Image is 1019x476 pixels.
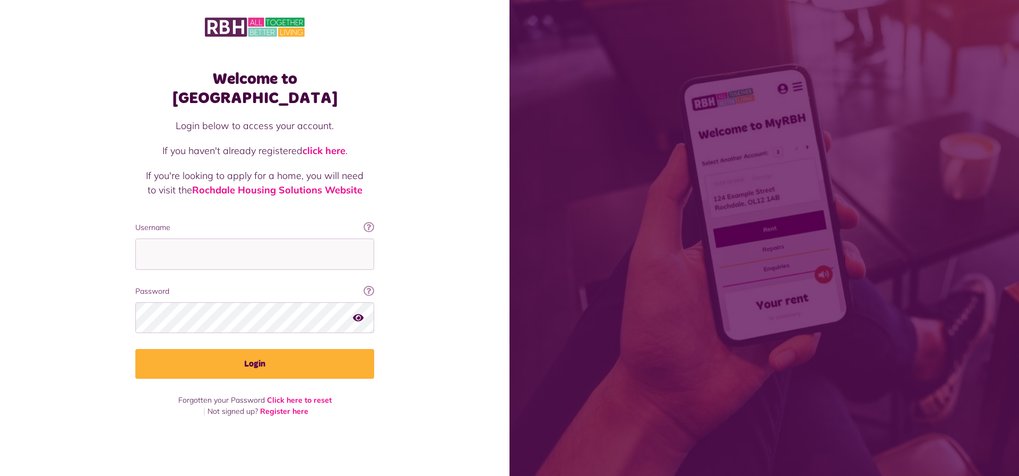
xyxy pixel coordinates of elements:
[267,395,332,405] a: Click here to reset
[205,16,305,38] img: MyRBH
[192,184,362,196] a: Rochdale Housing Solutions Website
[135,349,374,379] button: Login
[135,70,374,108] h1: Welcome to [GEOGRAPHIC_DATA]
[146,168,364,197] p: If you're looking to apply for a home, you will need to visit the
[208,406,258,416] span: Not signed up?
[135,222,374,233] label: Username
[303,144,346,157] a: click here
[178,395,265,405] span: Forgotten your Password
[260,406,308,416] a: Register here
[146,118,364,133] p: Login below to access your account.
[135,286,374,297] label: Password
[146,143,364,158] p: If you haven't already registered .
